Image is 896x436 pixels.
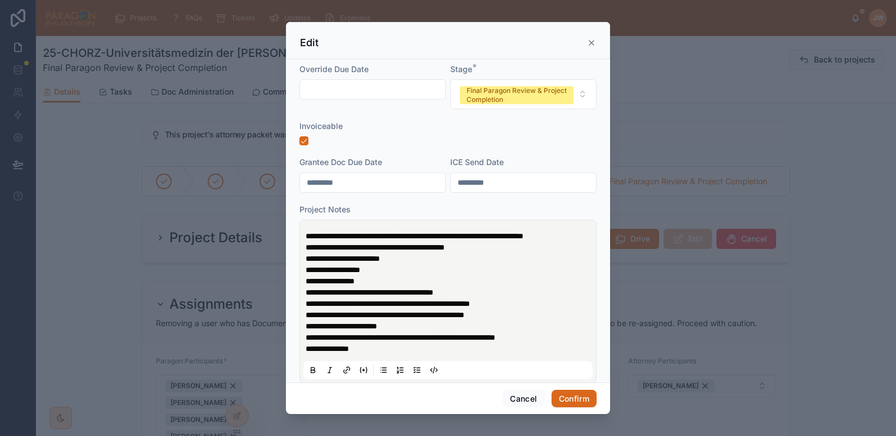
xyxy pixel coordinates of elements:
span: Grantee Doc Due Date [299,157,382,167]
button: Select Button [450,79,597,109]
button: Confirm [552,390,597,408]
h3: Edit [300,36,319,50]
span: Invoiceable [299,121,343,131]
div: Final Paragon Review & Project Completion [467,86,567,104]
button: Cancel [503,390,544,408]
span: Stage [450,64,472,74]
span: Project Notes [299,204,351,214]
span: ICE Send Date [450,157,504,167]
span: Override Due Date [299,64,369,74]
